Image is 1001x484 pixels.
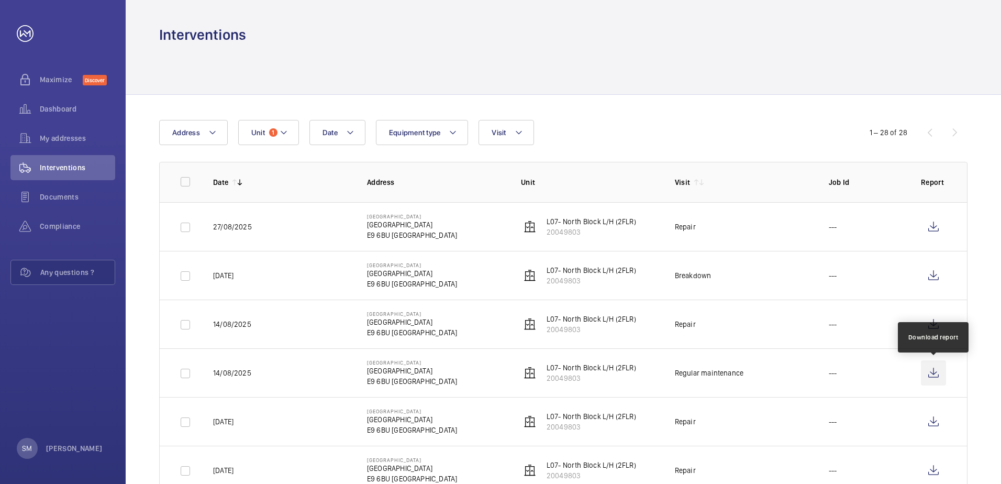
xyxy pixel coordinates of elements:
[547,216,636,227] p: L07- North Block L/H (2FLR)
[367,463,457,474] p: [GEOGRAPHIC_DATA]
[367,359,457,366] p: [GEOGRAPHIC_DATA]
[367,457,457,463] p: [GEOGRAPHIC_DATA]
[367,279,457,289] p: E9 6BU [GEOGRAPHIC_DATA]
[40,192,115,202] span: Documents
[908,333,959,342] div: Download report
[521,177,658,188] p: Unit
[376,120,469,145] button: Equipment type
[547,314,636,324] p: L07- North Block L/H (2FLR)
[159,25,246,45] h1: Interventions
[675,465,696,476] div: Repair
[675,222,696,232] div: Repair
[322,128,338,137] span: Date
[40,162,115,173] span: Interventions
[870,127,907,138] div: 1 – 28 of 28
[547,265,636,276] p: L07- North Block L/H (2FLR)
[367,408,457,414] p: [GEOGRAPHIC_DATA]
[547,276,636,286] p: 20049803
[367,213,457,219] p: [GEOGRAPHIC_DATA]
[829,319,837,329] p: ---
[213,416,233,427] p: [DATE]
[238,120,299,145] button: Unit1
[547,411,636,422] p: L07- North Block L/H (2FLR)
[675,416,696,427] div: Repair
[524,415,536,428] img: elevator.svg
[251,128,265,137] span: Unit
[675,177,691,188] p: Visit
[40,267,115,278] span: Any questions ?
[524,221,536,233] img: elevator.svg
[40,221,115,232] span: Compliance
[367,219,457,230] p: [GEOGRAPHIC_DATA]
[829,416,837,427] p: ---
[492,128,506,137] span: Visit
[172,128,200,137] span: Address
[675,270,711,281] div: Breakdown
[479,120,533,145] button: Visit
[829,368,837,378] p: ---
[829,177,904,188] p: Job Id
[524,367,536,379] img: elevator.svg
[547,373,636,383] p: 20049803
[213,222,252,232] p: 27/08/2025
[921,177,946,188] p: Report
[547,324,636,335] p: 20049803
[213,319,251,329] p: 14/08/2025
[367,230,457,240] p: E9 6BU [GEOGRAPHIC_DATA]
[367,474,457,484] p: E9 6BU [GEOGRAPHIC_DATA]
[213,270,233,281] p: [DATE]
[547,362,636,373] p: L07- North Block L/H (2FLR)
[46,443,103,454] p: [PERSON_NAME]
[22,443,32,454] p: SM
[524,464,536,477] img: elevator.svg
[40,104,115,114] span: Dashboard
[367,262,457,268] p: [GEOGRAPHIC_DATA]
[40,74,83,85] span: Maximize
[547,422,636,432] p: 20049803
[524,269,536,282] img: elevator.svg
[367,376,457,387] p: E9 6BU [GEOGRAPHIC_DATA]
[367,177,504,188] p: Address
[675,319,696,329] div: Repair
[675,368,743,378] div: Regular maintenance
[389,128,441,137] span: Equipment type
[309,120,365,145] button: Date
[213,177,228,188] p: Date
[367,366,457,376] p: [GEOGRAPHIC_DATA]
[829,465,837,476] p: ---
[547,227,636,237] p: 20049803
[367,425,457,435] p: E9 6BU [GEOGRAPHIC_DATA]
[213,368,251,378] p: 14/08/2025
[829,270,837,281] p: ---
[367,268,457,279] p: [GEOGRAPHIC_DATA]
[367,414,457,425] p: [GEOGRAPHIC_DATA]
[829,222,837,232] p: ---
[40,133,115,144] span: My addresses
[367,327,457,338] p: E9 6BU [GEOGRAPHIC_DATA]
[547,470,636,481] p: 20049803
[547,460,636,470] p: L07- North Block L/H (2FLR)
[159,120,228,145] button: Address
[367,311,457,317] p: [GEOGRAPHIC_DATA]
[269,128,277,137] span: 1
[83,75,107,85] span: Discover
[524,318,536,331] img: elevator.svg
[213,465,233,476] p: [DATE]
[367,317,457,327] p: [GEOGRAPHIC_DATA]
